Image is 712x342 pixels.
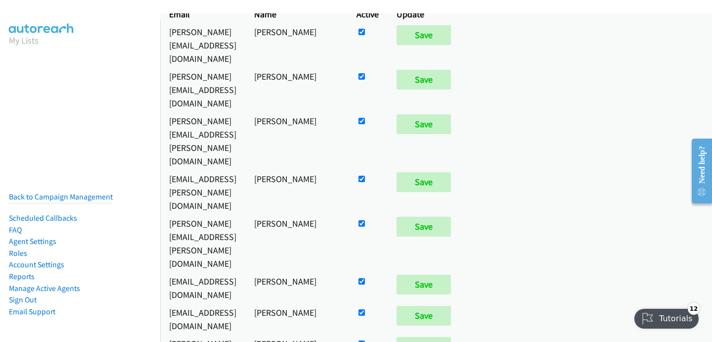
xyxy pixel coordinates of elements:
iframe: Resource Center [684,132,712,210]
a: Sign Out [9,295,37,304]
th: Update [388,5,464,23]
a: Agent Settings [9,237,56,246]
th: Name [245,5,348,23]
input: Save [397,217,451,237]
iframe: Checklist [628,299,705,335]
td: [PERSON_NAME] [245,23,348,67]
td: [PERSON_NAME][EMAIL_ADDRESS][PERSON_NAME][DOMAIN_NAME] [160,214,245,272]
td: [EMAIL_ADDRESS][DOMAIN_NAME] [160,303,245,335]
td: [PERSON_NAME][EMAIL_ADDRESS][DOMAIN_NAME] [160,67,245,112]
td: [PERSON_NAME] [245,214,348,272]
td: [EMAIL_ADDRESS][PERSON_NAME][DOMAIN_NAME] [160,170,245,214]
td: [PERSON_NAME] [245,303,348,335]
td: [PERSON_NAME] [245,272,348,303]
a: Manage Active Agents [9,284,80,293]
td: [PERSON_NAME][EMAIL_ADDRESS][PERSON_NAME][DOMAIN_NAME] [160,112,245,170]
td: [PERSON_NAME] [245,112,348,170]
a: Reports [9,272,35,281]
a: Scheduled Callbacks [9,213,77,223]
input: Save [397,306,451,326]
a: FAQ [9,225,22,235]
input: Save [397,25,451,45]
td: [PERSON_NAME] [245,67,348,112]
input: Save [397,275,451,294]
th: Email [160,5,245,23]
td: [EMAIL_ADDRESS][DOMAIN_NAME] [160,272,245,303]
input: Save [397,172,451,192]
input: Save [397,70,451,90]
a: Back to Campaign Management [9,192,113,201]
input: Save [397,114,451,134]
td: [PERSON_NAME] [245,170,348,214]
td: [PERSON_NAME][EMAIL_ADDRESS][DOMAIN_NAME] [160,23,245,67]
a: Email Support [9,307,55,316]
a: Account Settings [9,260,64,269]
th: Active [348,5,388,23]
a: Roles [9,248,27,258]
a: My Lists [9,35,39,46]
